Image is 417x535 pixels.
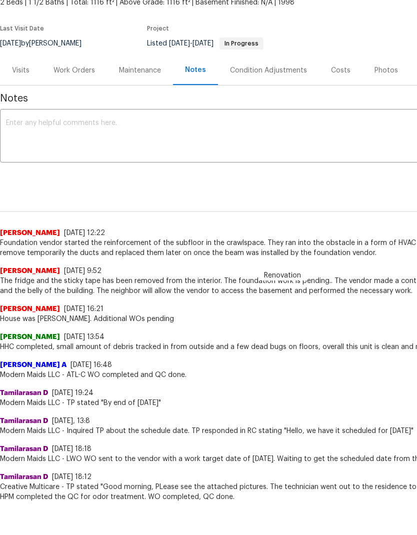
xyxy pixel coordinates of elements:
div: Work Orders [53,65,95,75]
span: [DATE] [169,40,190,47]
span: [DATE], 13:8 [52,417,90,424]
div: Maintenance [119,65,161,75]
span: [DATE] 18:12 [52,473,91,480]
span: In Progress [220,40,262,46]
div: Visits [12,65,29,75]
div: Costs [331,65,350,75]
span: - [169,40,213,47]
span: [DATE] 13:54 [64,333,104,340]
span: [DATE] 19:24 [52,389,93,396]
span: [DATE] 9:52 [64,267,101,274]
span: Project [147,25,169,31]
span: [DATE] 12:22 [64,229,105,236]
span: [DATE] [192,40,213,47]
span: [DATE] 16:21 [64,305,103,312]
span: [DATE] 18:18 [52,445,91,452]
span: [DATE] 16:48 [70,361,112,368]
span: Listed [147,40,263,47]
div: Condition Adjustments [230,65,307,75]
div: Notes [185,65,206,75]
span: Renovation [258,270,307,280]
div: Photos [374,65,398,75]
